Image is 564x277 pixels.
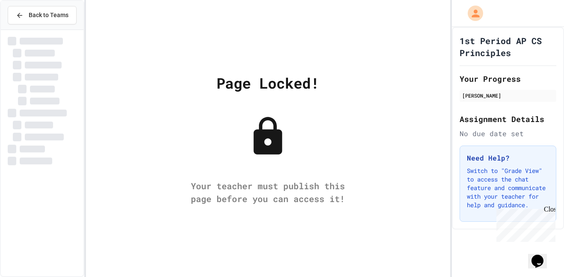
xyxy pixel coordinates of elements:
[462,92,554,99] div: [PERSON_NAME]
[467,167,549,209] p: Switch to "Grade View" to access the chat feature and communicate with your teacher for help and ...
[460,73,556,85] h2: Your Progress
[29,11,68,20] span: Back to Teams
[493,206,555,242] iframe: chat widget
[467,153,549,163] h3: Need Help?
[8,6,77,24] button: Back to Teams
[217,72,319,94] div: Page Locked!
[460,128,556,139] div: No due date set
[182,179,353,205] div: Your teacher must publish this page before you can access it!
[3,3,59,54] div: Chat with us now!Close
[459,3,485,23] div: My Account
[460,35,556,59] h1: 1st Period AP CS Principles
[528,243,555,268] iframe: chat widget
[460,113,556,125] h2: Assignment Details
